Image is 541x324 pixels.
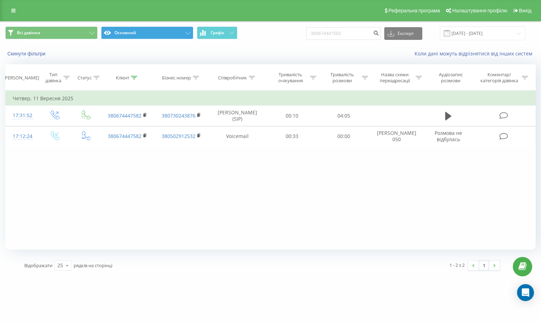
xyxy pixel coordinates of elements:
[452,8,507,13] span: Налаштування профілю
[4,75,39,81] div: [PERSON_NAME]
[388,8,440,13] span: Реферальна програма
[197,26,237,39] button: Графік
[6,91,536,106] td: Четвер, 11 Вересня 2025
[218,75,247,81] div: Співробітник
[74,262,112,269] span: рядків на сторінці
[162,75,191,81] div: Бізнес номер
[430,72,472,84] div: Аудіозапис розмови
[519,8,531,13] span: Вихід
[13,130,32,143] div: 17:12:24
[318,126,370,146] td: 00:00
[108,133,142,139] a: 380674447582
[13,109,32,122] div: 17:31:52
[376,72,414,84] div: Назва схеми переадресації
[208,126,266,146] td: Voicemail
[324,72,360,84] div: Тривалість розмови
[266,106,318,126] td: 00:10
[211,30,224,35] span: Графік
[273,72,308,84] div: Тривалість очікування
[57,262,63,269] div: 25
[101,26,193,39] button: Основний
[5,50,49,57] button: Скинути фільтри
[415,50,536,57] a: Коли дані можуть відрізнятися вiд інших систем
[208,106,266,126] td: [PERSON_NAME] (SIP)
[77,75,92,81] div: Статус
[384,27,422,40] button: Експорт
[162,112,195,119] a: 380730243876
[479,72,520,84] div: Коментар/категорія дзвінка
[435,130,462,143] span: Розмова не відбулась
[266,126,318,146] td: 00:33
[162,133,195,139] a: 380502912532
[24,262,52,269] span: Відображати
[517,284,534,301] div: Open Intercom Messenger
[17,30,40,36] span: Всі дзвінки
[116,75,129,81] div: Клієнт
[370,126,424,146] td: [PERSON_NAME] 050
[306,27,381,40] input: Пошук за номером
[45,72,62,84] div: Тип дзвінка
[479,260,489,270] a: 1
[108,112,142,119] a: 380674447582
[5,26,98,39] button: Всі дзвінки
[449,262,465,269] div: 1 - 2 з 2
[318,106,370,126] td: 04:05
